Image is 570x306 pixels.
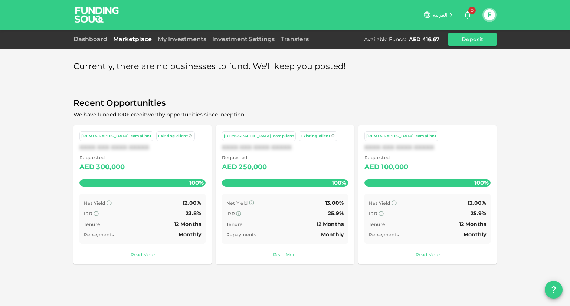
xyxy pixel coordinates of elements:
span: 12 Months [317,221,344,227]
div: XXXX XXX XXXX XXXXX [79,144,206,151]
span: Requested [222,154,267,161]
span: IRR [84,211,92,216]
div: AED [222,161,237,173]
span: Monthly [178,231,201,238]
div: AED 416.67 [409,36,439,43]
span: Existing client [301,134,330,138]
span: Monthly [463,231,486,238]
button: F [484,9,495,20]
span: Requested [364,154,409,161]
span: 12 Months [459,221,486,227]
div: [DEMOGRAPHIC_DATA]-compliant [224,133,294,139]
button: Deposit [448,33,497,46]
span: 25.9% [471,210,486,217]
div: XXXX XXX XXXX XXXXX [222,144,348,151]
span: 13.00% [325,200,344,206]
div: AED [79,161,95,173]
a: Dashboard [73,36,110,43]
span: 23.8% [186,210,201,217]
span: 25.9% [328,210,344,217]
a: Read More [222,251,348,258]
span: Currently, there are no businesses to fund. We'll keep you posted! [73,59,346,74]
a: My Investments [155,36,209,43]
a: [DEMOGRAPHIC_DATA]-compliant Existing clientXXXX XXX XXXX XXXXX Requested AED250,000100% Net Yiel... [216,125,354,264]
div: 100,000 [381,161,408,173]
span: Tenure [369,221,385,227]
span: Existing client [158,134,188,138]
a: Read More [79,251,206,258]
span: 12 Months [174,221,201,227]
span: 100% [472,177,491,188]
div: AED [364,161,380,173]
span: Net Yield [226,200,248,206]
button: 0 [460,7,475,22]
div: [DEMOGRAPHIC_DATA]-compliant [366,133,436,139]
span: IRR [226,211,235,216]
span: العربية [433,11,448,18]
span: Tenure [84,221,100,227]
a: [DEMOGRAPHIC_DATA]-compliant Existing clientXXXX XXX XXXX XXXXX Requested AED300,000100% Net Yiel... [73,125,212,264]
span: We have funded 100+ creditworthy opportunities since inception [73,111,244,118]
span: 0 [468,7,476,14]
span: Monthly [321,231,344,238]
span: 13.00% [468,200,486,206]
span: 100% [187,177,206,188]
span: Repayments [369,232,399,237]
span: IRR [369,211,377,216]
div: Available Funds : [364,36,406,43]
div: 250,000 [239,161,267,173]
a: [DEMOGRAPHIC_DATA]-compliantXXXX XXX XXXX XXXXX Requested AED100,000100% Net Yield 13.00% IRR 25.... [358,125,497,264]
span: Net Yield [84,200,105,206]
span: Requested [79,154,125,161]
a: Investment Settings [209,36,278,43]
span: Repayments [226,232,256,237]
span: Net Yield [369,200,390,206]
a: Read More [364,251,491,258]
span: Tenure [226,221,242,227]
span: 100% [330,177,348,188]
div: 300,000 [96,161,125,173]
span: 12.00% [183,200,201,206]
div: XXXX XXX XXXX XXXXX [364,144,491,151]
a: Marketplace [110,36,155,43]
a: Transfers [278,36,312,43]
span: Repayments [84,232,114,237]
span: Recent Opportunities [73,96,497,111]
div: [DEMOGRAPHIC_DATA]-compliant [81,133,151,139]
button: question [545,281,563,299]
